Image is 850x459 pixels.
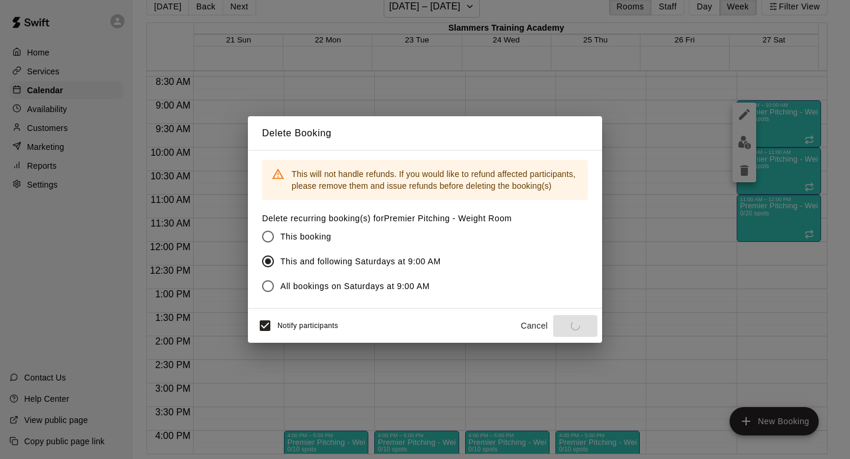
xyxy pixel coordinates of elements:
label: Delete recurring booking(s) for Premier Pitching - Weight Room [262,212,512,224]
span: This and following Saturdays at 9:00 AM [280,255,441,268]
button: Cancel [515,315,553,337]
span: All bookings on Saturdays at 9:00 AM [280,280,430,293]
h2: Delete Booking [248,116,602,150]
div: This will not handle refunds. If you would like to refund affected participants, please remove th... [292,163,578,196]
span: This booking [280,231,331,243]
span: Notify participants [277,322,338,330]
